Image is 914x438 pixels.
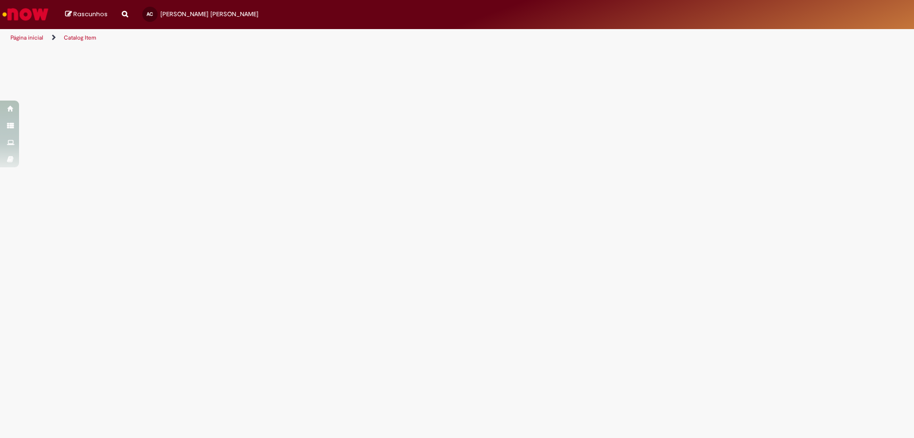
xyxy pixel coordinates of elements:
a: Catalog Item [64,34,96,41]
span: AC [147,11,153,17]
img: ServiceNow [1,5,50,24]
span: [PERSON_NAME] [PERSON_NAME] [160,10,258,18]
ul: Trilhas de página [7,29,602,47]
span: Rascunhos [73,10,108,19]
a: Rascunhos [65,10,108,19]
a: Página inicial [10,34,43,41]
